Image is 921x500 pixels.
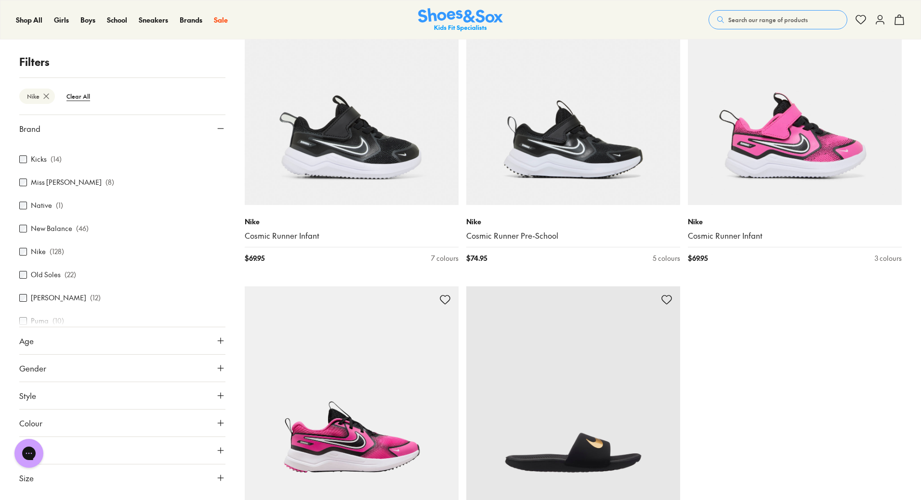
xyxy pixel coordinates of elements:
[466,253,487,263] span: $ 74.95
[19,327,225,354] button: Age
[19,382,225,409] button: Style
[31,270,61,280] label: Old Soles
[90,293,101,303] p: ( 12 )
[19,362,46,374] span: Gender
[245,253,264,263] span: $ 69.95
[10,436,48,471] iframe: Gorgias live chat messenger
[709,10,847,29] button: Search our range of products
[19,123,40,134] span: Brand
[19,410,225,436] button: Colour
[19,464,225,491] button: Size
[31,154,47,165] label: Kicks
[31,178,102,188] label: Miss [PERSON_NAME]
[728,15,808,24] span: Search our range of products
[418,8,503,32] img: SNS_Logo_Responsive.svg
[19,115,225,142] button: Brand
[19,355,225,382] button: Gender
[31,224,72,234] label: New Balance
[431,253,459,263] div: 7 colours
[214,15,228,25] a: Sale
[80,15,95,25] a: Boys
[19,417,42,429] span: Colour
[107,15,127,25] a: School
[54,15,69,25] a: Girls
[688,217,902,227] p: Nike
[50,247,64,257] p: ( 128 )
[19,89,55,104] btn: Nike
[418,8,503,32] a: Shoes & Sox
[31,247,46,257] label: Nike
[65,270,76,280] p: ( 22 )
[19,54,225,70] p: Filters
[688,253,708,263] span: $ 69.95
[466,217,680,227] p: Nike
[466,231,680,241] a: Cosmic Runner Pre-School
[76,224,89,234] p: ( 46 )
[16,15,42,25] a: Shop All
[59,88,98,105] btn: Clear All
[56,201,63,211] p: ( 1 )
[653,253,680,263] div: 5 colours
[19,335,34,346] span: Age
[105,178,114,188] p: ( 8 )
[875,253,902,263] div: 3 colours
[245,231,459,241] a: Cosmic Runner Infant
[139,15,168,25] a: Sneakers
[180,15,202,25] a: Brands
[19,472,34,484] span: Size
[19,437,225,464] button: Price
[31,201,52,211] label: Native
[688,231,902,241] a: Cosmic Runner Infant
[51,154,62,165] p: ( 14 )
[245,217,459,227] p: Nike
[19,390,36,401] span: Style
[31,293,86,303] label: [PERSON_NAME]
